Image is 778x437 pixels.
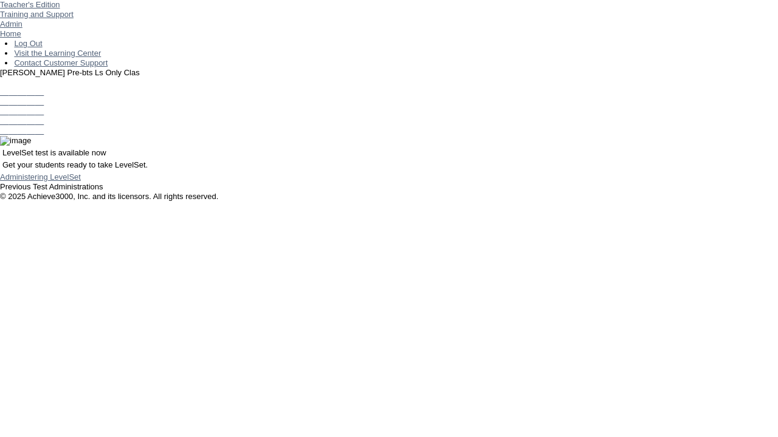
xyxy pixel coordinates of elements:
a: Visit the Learning Center [14,49,101,58]
a: Log Out [14,39,42,48]
img: teacher_arrow_small.png [74,10,78,13]
p: Get your students ready to take LevelSet. [2,160,776,170]
p: LevelSet test is available now [2,148,776,158]
a: Contact Customer Support [14,58,108,67]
